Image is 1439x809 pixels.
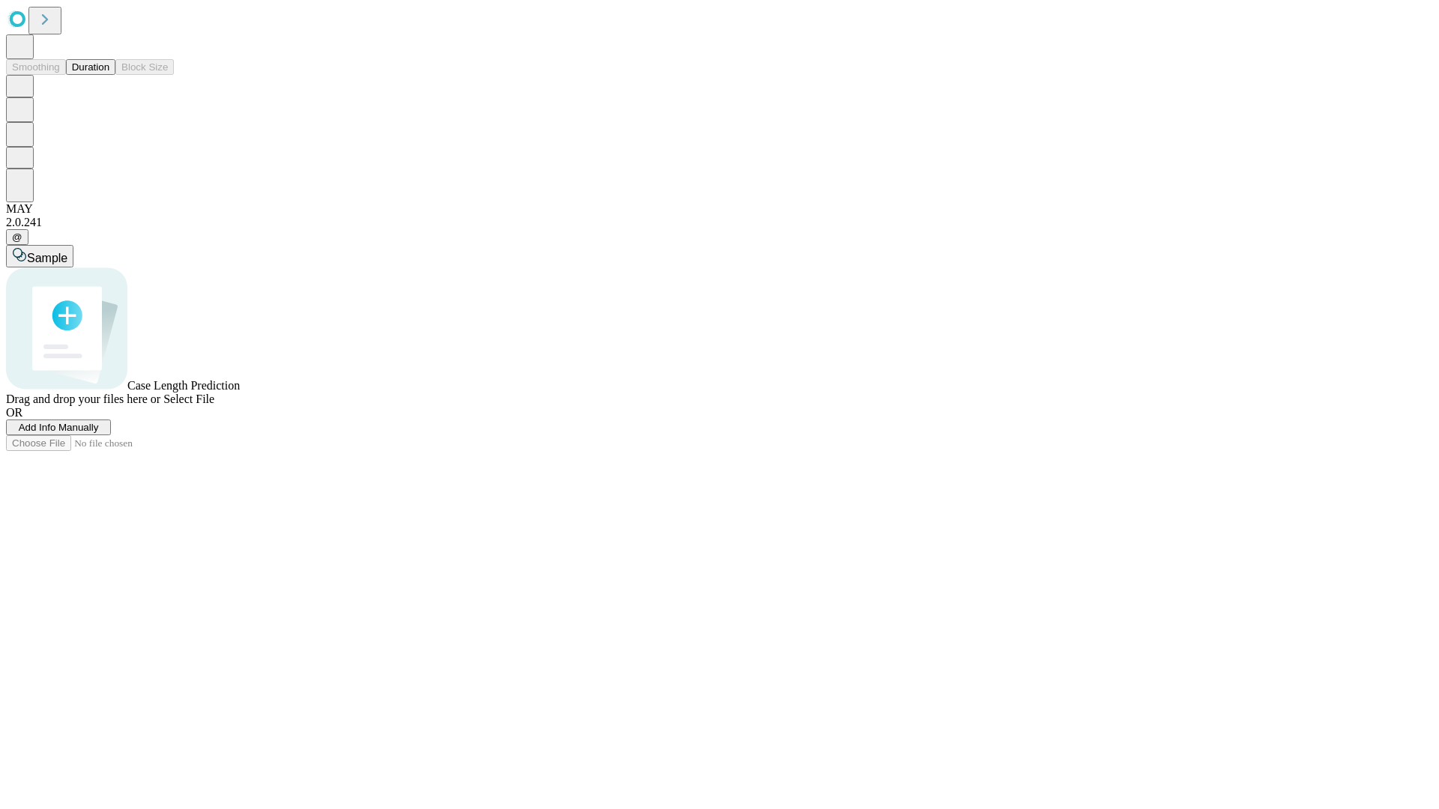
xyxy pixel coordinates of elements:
[6,59,66,75] button: Smoothing
[6,406,22,419] span: OR
[12,231,22,243] span: @
[6,216,1433,229] div: 2.0.241
[163,393,214,405] span: Select File
[115,59,174,75] button: Block Size
[27,252,67,264] span: Sample
[6,229,28,245] button: @
[6,419,111,435] button: Add Info Manually
[6,245,73,267] button: Sample
[6,202,1433,216] div: MAY
[66,59,115,75] button: Duration
[127,379,240,392] span: Case Length Prediction
[6,393,160,405] span: Drag and drop your files here or
[19,422,99,433] span: Add Info Manually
